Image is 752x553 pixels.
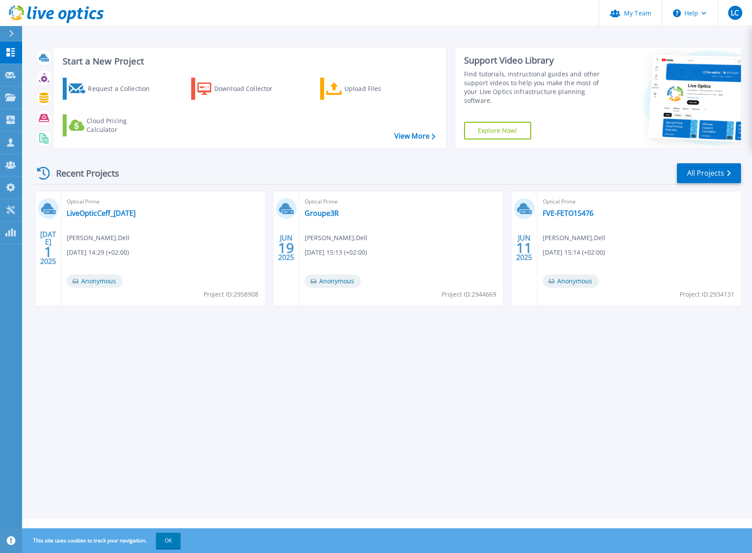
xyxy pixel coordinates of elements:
div: JUN 2025 [516,232,533,264]
a: Groupe3R [305,209,339,218]
span: 11 [516,244,532,252]
span: Project ID: 2934131 [680,290,734,299]
a: Download Collector [191,78,290,100]
div: JUN 2025 [278,232,295,264]
div: Find tutorials, instructional guides and other support videos to help you make the most of your L... [464,70,608,105]
span: [DATE] 15:13 (+02:00) [305,248,367,257]
a: LiveOpticCeff_[DATE] [67,209,136,218]
div: Recent Projects [34,162,131,184]
a: View More [394,132,435,140]
div: [DATE] 2025 [40,232,57,264]
span: [DATE] 14:29 (+02:00) [67,248,129,257]
span: [PERSON_NAME] , Dell [305,233,367,243]
span: Anonymous [543,275,599,288]
span: 1 [44,248,52,256]
span: Anonymous [305,275,361,288]
div: Cloud Pricing Calculator [87,117,157,134]
span: This site uses cookies to track your navigation. [24,533,181,549]
a: Request a Collection [63,78,161,100]
span: Anonymous [67,275,123,288]
button: OK [156,533,181,549]
span: [PERSON_NAME] , Dell [543,233,605,243]
a: All Projects [677,163,741,183]
span: Optical Prime [305,197,498,207]
span: Optical Prime [543,197,736,207]
span: LC [731,9,739,16]
a: Upload Files [320,78,419,100]
div: Download Collector [214,80,285,98]
span: Project ID: 2958908 [204,290,258,299]
a: Cloud Pricing Calculator [63,114,161,136]
span: [DATE] 15:14 (+02:00) [543,248,605,257]
span: 19 [278,244,294,252]
span: Project ID: 2944669 [442,290,496,299]
div: Support Video Library [464,55,608,66]
div: Upload Files [344,80,415,98]
span: [PERSON_NAME] , Dell [67,233,129,243]
h3: Start a New Project [63,56,435,66]
a: FVE-FETO1S476 [543,209,593,218]
a: Explore Now! [464,122,531,139]
div: Request a Collection [88,80,159,98]
span: Optical Prime [67,197,260,207]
